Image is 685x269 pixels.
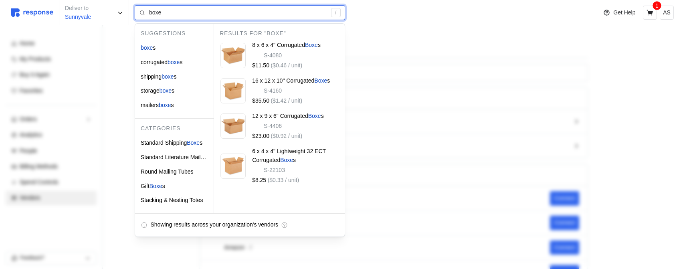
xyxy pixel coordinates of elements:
p: ($0.33 / unit) [268,176,299,185]
p: Deliver to [65,4,91,13]
button: Get Help [598,5,640,20]
span: s [180,59,182,65]
span: s [318,42,321,48]
p: 1 [655,1,659,10]
p: Showing results across your organization's vendors [151,220,279,229]
mark: Boxe [187,140,200,146]
span: s [293,157,296,163]
p: ($1.42 / unit) [271,97,302,105]
span: mailers [141,102,159,108]
mark: boxe [159,102,171,108]
p: S-4406 [264,122,282,131]
span: s [172,87,174,94]
img: S-22103 [220,154,246,179]
mark: Boxe [150,183,162,189]
span: Standard Shipping [141,140,187,146]
p: $11.50 [252,61,269,70]
span: s [327,77,330,84]
span: Standard Literature Mailers [141,154,208,160]
span: corrugated [141,59,168,65]
p: Suggestions [141,29,214,38]
button: AS [660,6,674,20]
p: ($0.92 / unit) [271,132,302,141]
img: S-4160 [220,78,246,103]
span: s [153,44,156,51]
span: 12 x 9 x 6" Corrugated [252,113,308,119]
span: s [200,140,202,146]
span: Round Mailing Tubes [141,168,194,175]
p: Categories [141,124,214,133]
span: 16 x 12 x 10" Corrugated [252,77,314,84]
span: 8 x 6 x 4" Corrugated [252,42,305,48]
p: $23.00 [252,132,269,141]
mark: boxe [162,73,174,80]
p: Sunnyvale [65,13,91,22]
span: s [321,113,324,119]
p: S-4080 [264,51,282,60]
mark: Boxe [280,157,293,163]
mark: boxe [141,44,153,51]
p: Get Help [613,8,635,17]
span: storage [141,87,160,94]
img: svg%3e [11,8,53,17]
span: shipping [141,73,162,80]
mark: Boxe [314,77,327,84]
img: S-4406 [220,113,246,139]
p: ($0.46 / unit) [271,61,302,70]
p: Results for "boxe" [220,29,345,38]
img: S-4080 [220,43,246,68]
p: $35.50 [252,97,269,105]
div: / [331,8,341,18]
span: s [174,73,177,80]
mark: Boxe [305,42,318,48]
mark: boxe [168,59,180,65]
span: s [162,183,165,189]
p: $8.25 [252,176,266,185]
mark: boxe [160,87,172,94]
span: Stacking & Nesting Totes [141,197,203,203]
span: s [171,102,174,108]
span: 6 x 4 x 4" Lightweight 32 ECT Corrugated [252,148,326,163]
mark: Boxe [308,113,321,119]
p: S-22103 [264,166,285,175]
p: S-4160 [264,87,282,95]
span: Gift [141,183,150,189]
input: Search for a product name or SKU [149,6,327,20]
p: AS [663,8,671,17]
